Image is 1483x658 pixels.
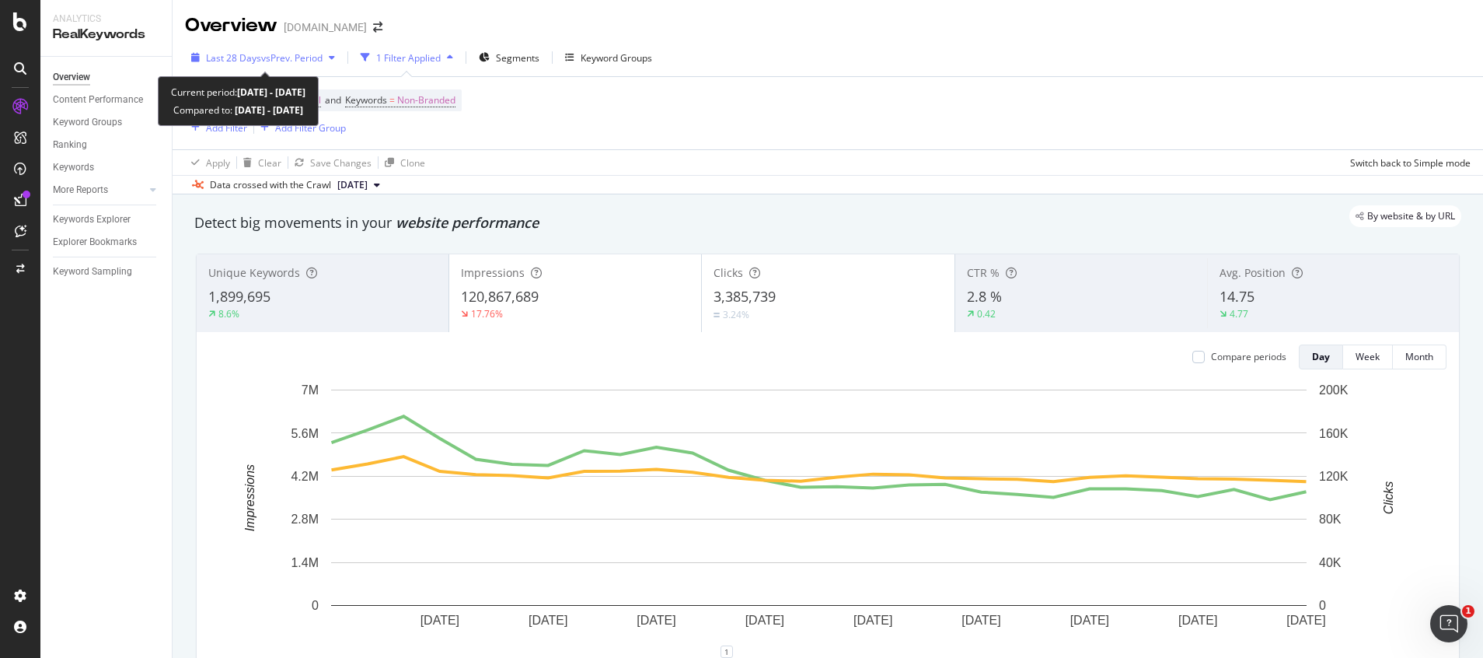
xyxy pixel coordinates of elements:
div: A chart. [209,382,1429,652]
span: 3,385,739 [714,287,776,306]
div: 3.24% [723,308,749,321]
text: 40K [1319,556,1342,569]
div: Switch back to Simple mode [1350,156,1471,170]
div: Keyword Sampling [53,264,132,280]
div: Keywords [53,159,94,176]
text: 7M [302,383,319,397]
span: CTR % [967,265,1000,280]
span: Impressions [461,265,525,280]
a: Keyword Groups [53,114,161,131]
button: Switch back to Simple mode [1344,150,1471,175]
button: Segments [473,45,546,70]
div: 4.77 [1230,307,1248,320]
button: Last 28 DaysvsPrev. Period [185,45,341,70]
span: Avg. Position [1220,265,1286,280]
button: Add Filter [185,118,247,137]
span: 14.75 [1220,287,1254,306]
iframe: Intercom live chat [1430,605,1467,642]
a: Keyword Sampling [53,264,161,280]
button: 1 Filter Applied [354,45,459,70]
a: Overview [53,69,161,86]
div: Month [1405,350,1433,363]
span: 2025 Sep. 20th [337,178,368,192]
span: 120,867,689 [461,287,539,306]
div: RealKeywords [53,26,159,44]
text: 200K [1319,383,1349,397]
div: Data crossed with the Crawl [210,178,331,192]
div: Keyword Groups [53,114,122,131]
text: 1.4M [291,556,319,569]
button: Day [1299,345,1343,369]
b: [DATE] - [DATE] [237,86,305,99]
button: Clear [237,150,281,175]
div: Current period: [171,83,305,101]
div: 0.42 [977,307,996,320]
text: [DATE] [529,614,567,627]
text: [DATE] [745,614,784,627]
div: 1 [721,646,733,658]
text: 4.2M [291,470,319,483]
text: Impressions [243,464,256,531]
a: Keywords [53,159,161,176]
text: [DATE] [961,614,1000,627]
a: Content Performance [53,92,161,108]
span: 2.8 % [967,287,1002,306]
div: Content Performance [53,92,143,108]
div: 1 Filter Applied [376,51,441,65]
button: Clone [379,150,425,175]
span: By website & by URL [1367,212,1455,221]
div: Apply [206,156,230,170]
span: Clicks [714,265,743,280]
button: Keyword Groups [559,45,658,70]
div: 8.6% [218,307,239,320]
span: 1 [1462,605,1474,618]
text: [DATE] [420,614,459,627]
button: Week [1343,345,1393,369]
span: = [389,93,395,107]
div: Ranking [53,137,87,153]
a: Explorer Bookmarks [53,234,161,250]
text: 80K [1319,513,1342,526]
div: legacy label [1349,205,1461,227]
text: [DATE] [1070,614,1109,627]
text: [DATE] [853,614,892,627]
div: [DOMAIN_NAME] [284,19,367,35]
span: vs Prev. Period [261,51,323,65]
button: Add Filter Group [254,118,346,137]
div: Save Changes [310,156,372,170]
div: Keyword Groups [581,51,652,65]
a: Keywords Explorer [53,212,161,228]
div: Overview [185,12,277,39]
text: 5.6M [291,426,319,439]
div: arrow-right-arrow-left [373,22,382,33]
div: Clear [258,156,281,170]
div: Add Filter [206,121,247,135]
button: Month [1393,345,1446,369]
text: 2.8M [291,513,319,526]
text: 120K [1319,470,1349,483]
text: Clicks [1382,481,1395,515]
div: Day [1312,350,1330,363]
text: 0 [312,599,319,612]
div: Analytics [53,12,159,26]
a: More Reports [53,182,145,198]
span: Unique Keywords [208,265,300,280]
span: and [325,93,341,107]
b: [DATE] - [DATE] [232,103,303,117]
text: [DATE] [1286,614,1325,627]
div: Clone [400,156,425,170]
div: Add Filter Group [275,121,346,135]
img: Equal [714,313,720,317]
div: Compared to: [173,101,303,119]
text: [DATE] [637,614,675,627]
text: 0 [1319,599,1326,612]
span: Segments [496,51,539,65]
div: Compare periods [1211,350,1286,363]
div: Overview [53,69,90,86]
span: Keywords [345,93,387,107]
a: Ranking [53,137,161,153]
span: Non-Branded [397,89,455,111]
div: Explorer Bookmarks [53,234,137,250]
div: 17.76% [471,307,503,320]
text: [DATE] [1178,614,1217,627]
